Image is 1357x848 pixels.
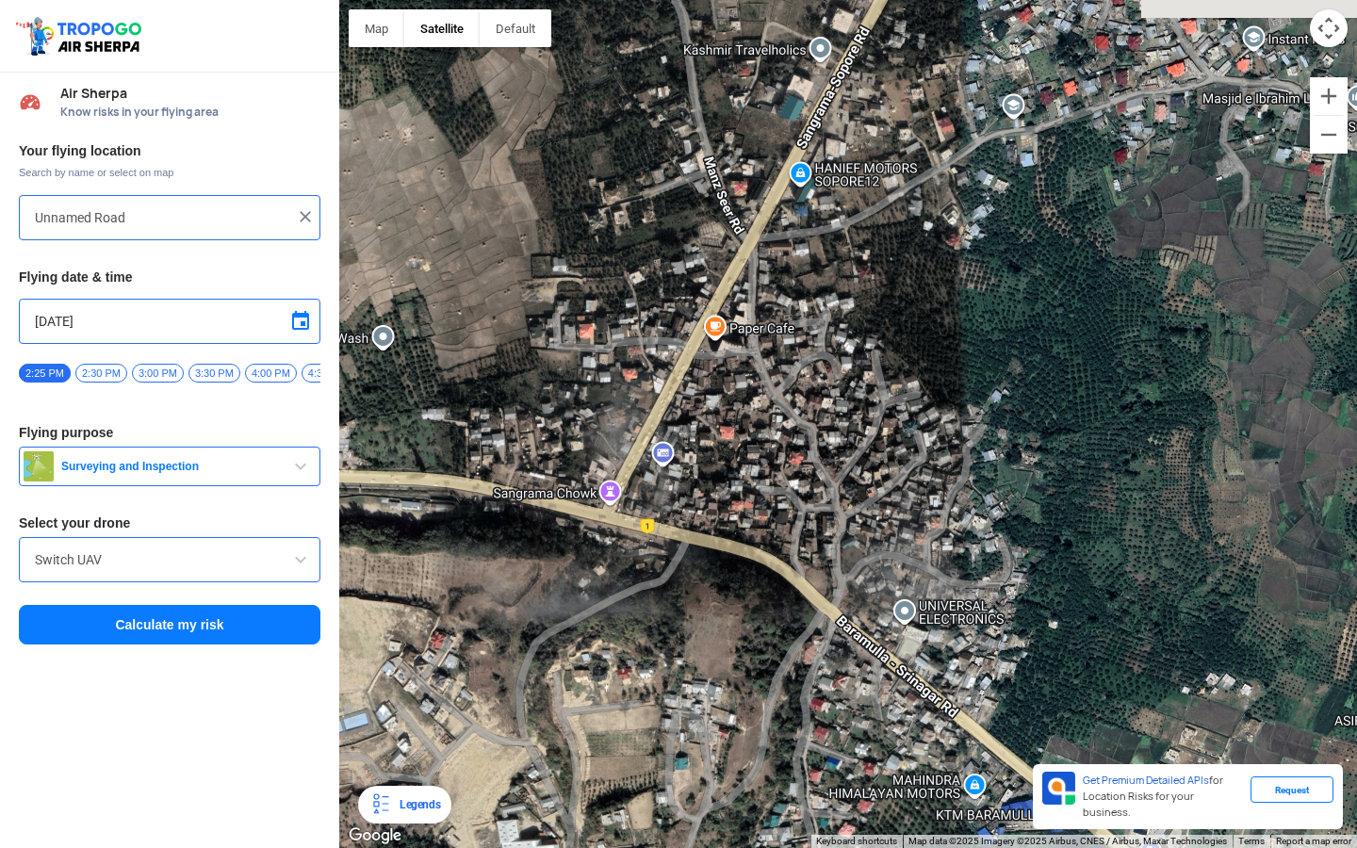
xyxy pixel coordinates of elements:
[344,824,406,848] a: Open this area in Google Maps (opens a new window)
[816,835,897,848] button: Keyboard shortcuts
[19,605,320,644] button: Calculate my risk
[19,144,320,157] h3: Your flying location
[1310,9,1348,47] button: Map camera controls
[19,364,71,383] span: 2:25 PM
[19,426,320,439] h3: Flying purpose
[75,364,127,383] span: 2:30 PM
[404,9,480,47] button: Show satellite imagery
[60,105,320,120] span: Know risks in your flying area
[19,165,320,180] span: Search by name or select on map
[54,459,289,474] span: Surveying and Inspection
[35,548,304,571] input: Search by name or Brand
[19,270,320,284] h3: Flying date & time
[35,206,290,229] input: Search your flying location
[14,14,148,57] img: ic_tgdronemaps.svg
[349,9,404,47] button: Show street map
[369,793,392,816] img: Legends
[188,364,240,383] span: 3:30 PM
[19,90,41,113] img: Risk Scores
[1083,774,1209,787] span: Get Premium Detailed APIs
[1251,776,1333,803] div: Request
[132,364,184,383] span: 3:00 PM
[1075,772,1251,822] div: for Location Risks for your business.
[392,793,440,816] div: Legends
[19,516,320,530] h3: Select your drone
[1310,116,1348,154] button: Zoom out
[35,310,304,333] input: Select Date
[19,447,320,486] button: Surveying and Inspection
[1042,772,1075,805] img: Premium APIs
[1276,836,1351,846] a: Report a map error
[1238,836,1265,846] a: Terms
[908,836,1227,846] span: Map data ©2025 Imagery ©2025 Airbus, CNES / Airbus, Maxar Technologies
[1310,77,1348,115] button: Zoom in
[24,451,54,481] img: survey.png
[60,86,320,101] span: Air Sherpa
[344,824,406,848] img: Google
[296,207,315,226] img: ic_close.png
[302,364,353,383] span: 4:30 PM
[245,364,297,383] span: 4:00 PM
